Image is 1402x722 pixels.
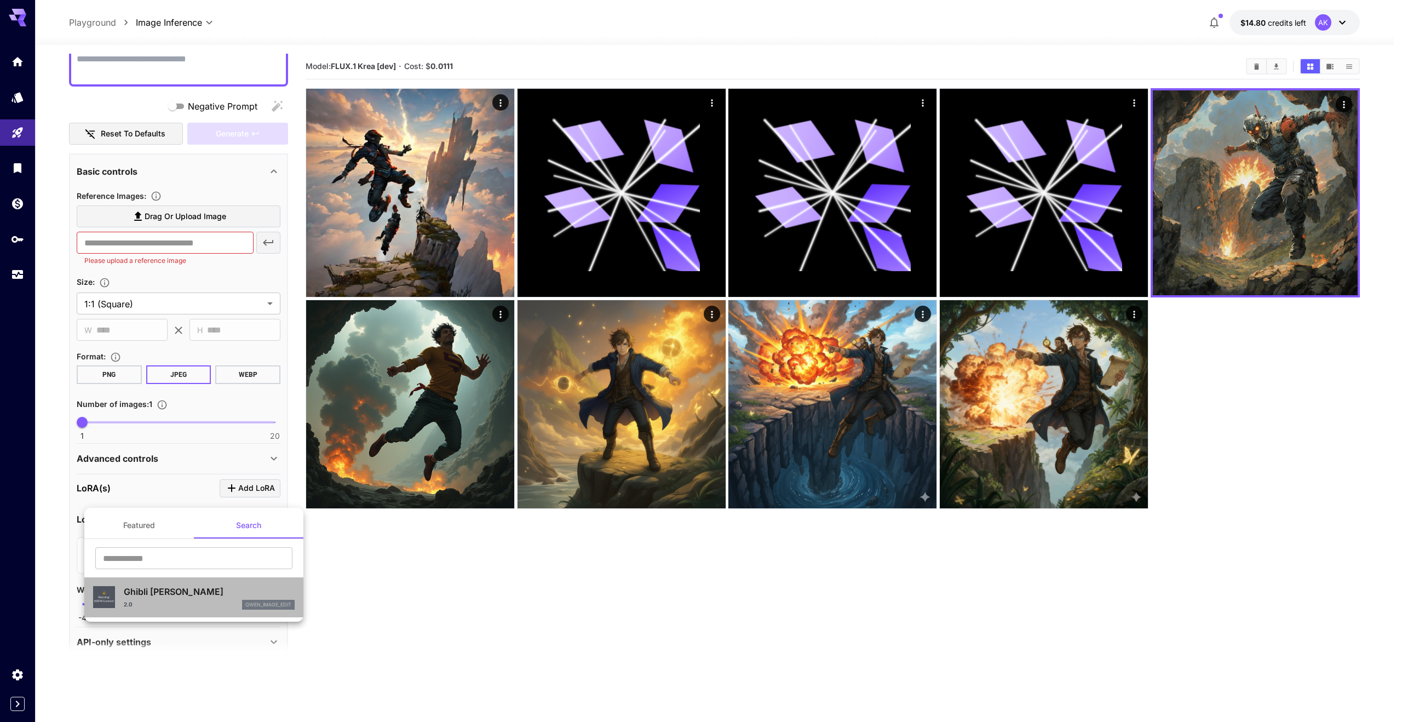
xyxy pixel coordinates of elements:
p: Ghibli [PERSON_NAME] [124,585,295,598]
button: Featured [84,512,194,538]
span: Warning: [98,595,110,600]
span: NSFW Content [94,599,114,604]
p: 2.0 [124,600,133,609]
span: ⚠️ [102,591,106,595]
button: Search [194,512,303,538]
div: ⚠️Warning:NSFW ContentGhibli [PERSON_NAME]2.0qwen_image_edit [93,581,295,614]
p: qwen_image_edit [245,601,291,609]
